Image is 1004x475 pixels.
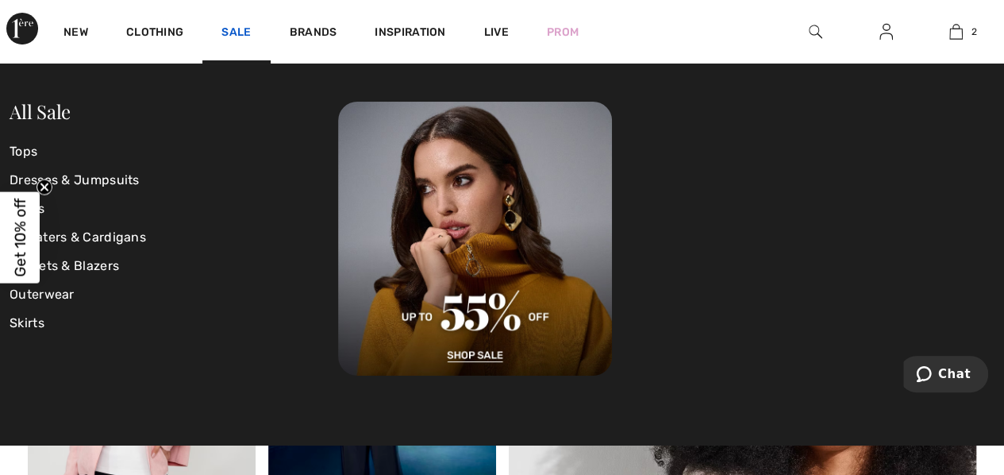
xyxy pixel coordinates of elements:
[879,22,893,41] img: My Info
[547,24,579,41] a: Prom
[971,25,976,39] span: 2
[10,309,338,338] a: Skirts
[375,25,445,42] span: Inspiration
[10,280,338,309] a: Outerwear
[10,195,338,223] a: Pants
[949,22,963,41] img: My Bag
[126,25,183,42] a: Clothing
[903,356,988,396] iframe: Opens a widget where you can chat to one of our agents
[10,98,71,124] a: All Sale
[809,22,822,41] img: search the website
[867,22,906,42] a: Sign In
[484,24,509,41] a: Live
[338,102,612,376] img: 250821122604_a9c88d6374ee7.jpg
[10,223,338,252] a: Sweaters & Cardigans
[10,166,338,195] a: Dresses & Jumpsuits
[10,252,338,280] a: Jackets & Blazers
[221,25,251,42] a: Sale
[6,13,38,44] img: 1ère Avenue
[37,180,52,195] button: Close teaser
[10,137,338,166] a: Tops
[921,22,991,41] a: 2
[11,199,29,277] span: Get 10% off
[63,25,88,42] a: New
[290,25,337,42] a: Brands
